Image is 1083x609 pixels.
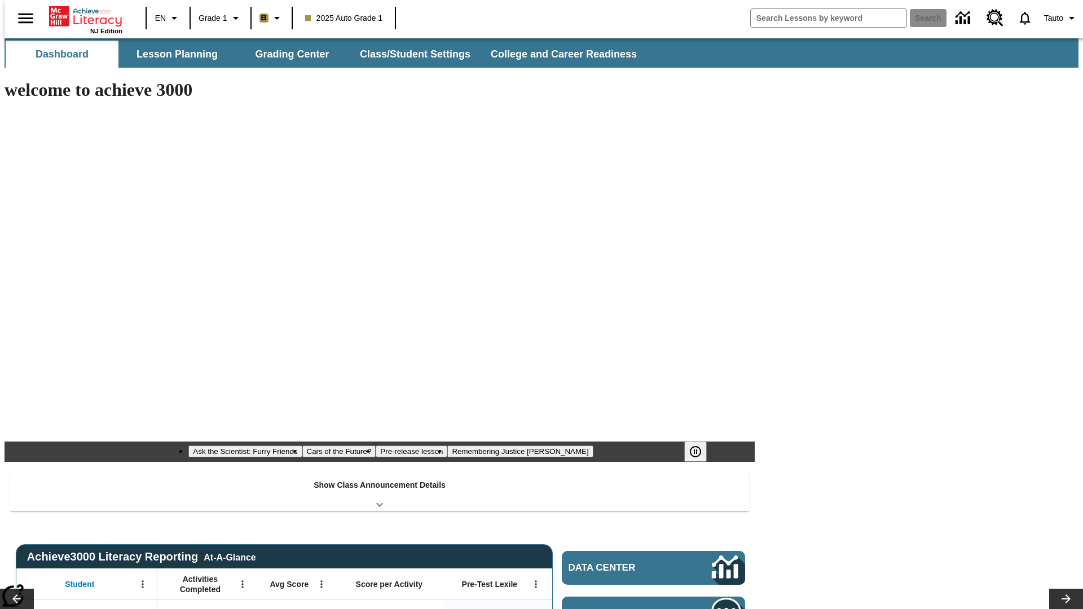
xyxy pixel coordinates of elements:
[27,550,256,563] span: Achieve3000 Literacy Reporting
[261,11,267,25] span: B
[751,9,906,27] input: search field
[949,3,980,34] a: Data Center
[65,579,94,589] span: Student
[90,28,122,34] span: NJ Edition
[49,4,122,34] div: Home
[527,576,544,593] button: Open Menu
[1010,3,1040,33] a: Notifications
[562,551,745,585] a: Data Center
[684,442,718,462] div: Pause
[134,576,151,593] button: Open Menu
[447,445,593,457] button: Slide 4 Remembering Justice O'Connor
[313,576,330,593] button: Open Menu
[236,41,349,68] button: Grading Center
[1049,589,1083,609] button: Lesson carousel, Next
[234,576,251,593] button: Open Menu
[376,445,447,457] button: Slide 3 Pre-release lesson
[155,12,166,24] span: EN
[10,473,749,511] div: Show Class Announcement Details
[255,8,288,28] button: Boost Class color is light brown. Change class color
[6,41,118,68] button: Dashboard
[302,445,376,457] button: Slide 2 Cars of the Future?
[356,579,423,589] span: Score per Activity
[1040,8,1083,28] button: Profile/Settings
[194,8,247,28] button: Grade: Grade 1, Select a grade
[150,8,186,28] button: Language: EN, Select a language
[270,579,309,589] span: Avg Score
[351,41,479,68] button: Class/Student Settings
[482,41,646,68] button: College and Career Readiness
[684,442,707,462] button: Pause
[314,479,446,491] p: Show Class Announcement Details
[163,574,237,594] span: Activities Completed
[5,80,755,100] h1: welcome to achieve 3000
[199,12,227,24] span: Grade 1
[569,562,674,573] span: Data Center
[121,41,234,68] button: Lesson Planning
[5,38,1078,68] div: SubNavbar
[5,41,647,68] div: SubNavbar
[49,5,122,28] a: Home
[305,12,383,24] span: 2025 Auto Grade 1
[9,2,42,35] button: Open side menu
[462,579,518,589] span: Pre-Test Lexile
[1044,12,1063,24] span: Tauto
[188,445,302,457] button: Slide 1 Ask the Scientist: Furry Friends
[980,3,1010,33] a: Resource Center, Will open in new tab
[204,550,256,563] div: At-A-Glance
